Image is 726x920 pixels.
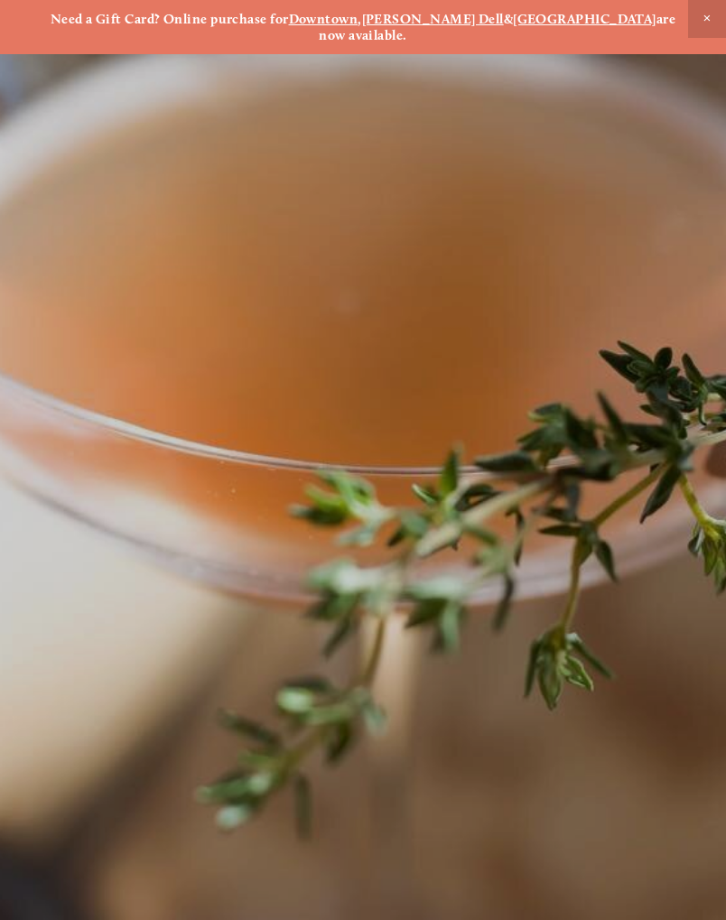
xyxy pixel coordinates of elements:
[289,11,358,27] a: Downtown
[362,11,504,27] a: [PERSON_NAME] Dell
[358,11,361,27] strong: ,
[319,11,678,43] strong: are now available.
[513,11,656,27] a: [GEOGRAPHIC_DATA]
[504,11,513,27] strong: &
[51,11,289,27] strong: Need a Gift Card? Online purchase for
